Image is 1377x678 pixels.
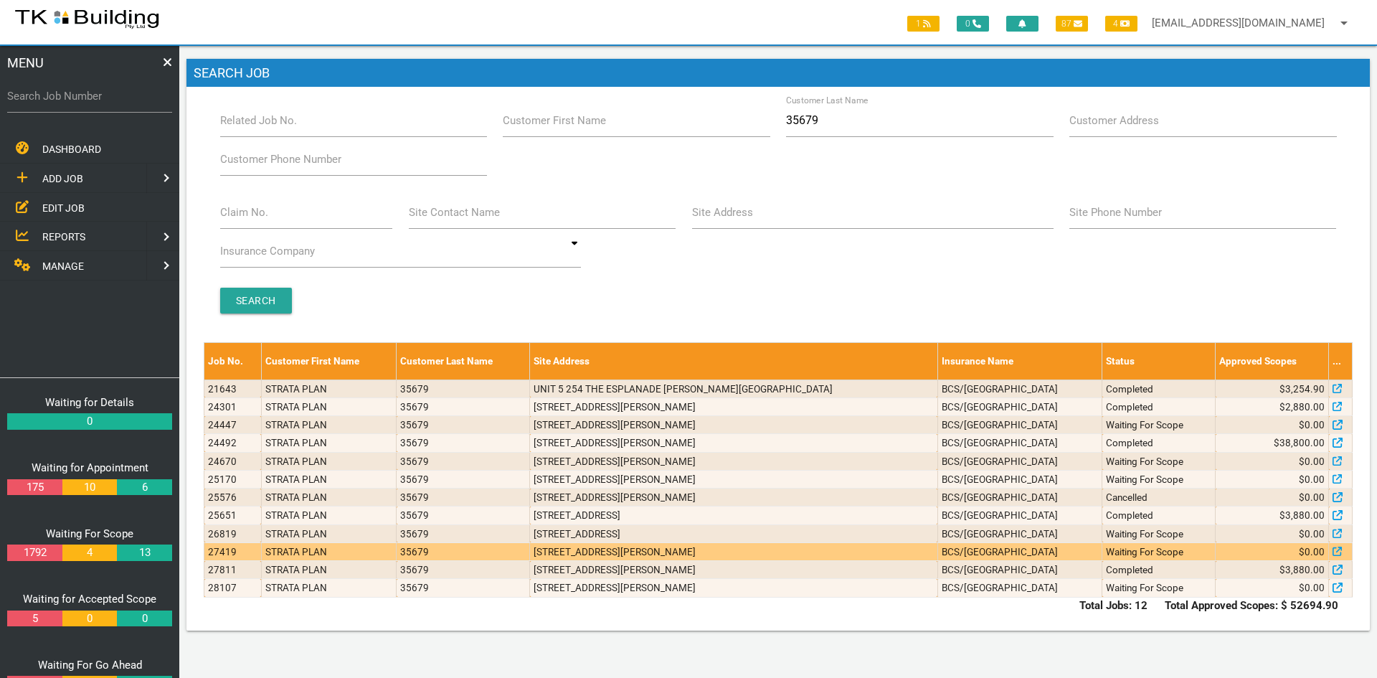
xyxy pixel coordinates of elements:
td: BCS/[GEOGRAPHIC_DATA] [937,579,1102,597]
td: 35679 [397,470,530,488]
span: MENU [7,53,44,72]
label: Site Phone Number [1069,204,1162,221]
td: [STREET_ADDRESS] [530,524,937,542]
td: 27419 [204,542,262,560]
td: 24492 [204,434,262,452]
span: REPORTS [42,231,85,243]
td: 35679 [397,579,530,597]
label: Claim No. [220,204,268,221]
td: Completed [1102,561,1216,579]
td: 28107 [204,579,262,597]
span: $2,880.00 [1279,400,1325,414]
td: 25651 [204,507,262,524]
td: [STREET_ADDRESS][PERSON_NAME] [530,416,937,434]
td: 25576 [204,489,262,507]
span: 87 [1056,16,1088,32]
span: $3,880.00 [1279,562,1325,577]
td: STRATA PLAN [261,542,397,560]
a: 1792 [7,545,62,561]
td: BCS/[GEOGRAPHIC_DATA] [937,416,1102,434]
td: STRATA PLAN [261,489,397,507]
td: STRATA PLAN [261,524,397,542]
label: Site Contact Name [409,204,500,221]
span: $38,800.00 [1274,435,1325,450]
a: Waiting For Go Ahead [38,659,142,672]
b: Total Jobs: 12 [1079,599,1147,612]
td: 35679 [397,397,530,415]
span: 1 [907,16,940,32]
td: Waiting For Scope [1102,416,1216,434]
input: Search [220,288,292,314]
td: 35679 [397,380,530,397]
img: s3file [14,7,160,30]
span: $0.00 [1299,580,1325,595]
td: Waiting For Scope [1102,470,1216,488]
td: 35679 [397,416,530,434]
td: STRATA PLAN [261,561,397,579]
td: Cancelled [1102,489,1216,507]
span: $0.00 [1299,527,1325,541]
h1: Search Job [186,59,1370,88]
td: 24670 [204,452,262,470]
a: Waiting For Scope [46,527,133,540]
td: 35679 [397,434,530,452]
td: UNIT 5 254 THE ESPLANADE [PERSON_NAME][GEOGRAPHIC_DATA] [530,380,937,397]
span: $0.00 [1299,490,1325,504]
a: Waiting for Appointment [32,461,148,474]
td: Completed [1102,380,1216,397]
td: 24301 [204,397,262,415]
td: BCS/[GEOGRAPHIC_DATA] [937,380,1102,397]
label: Site Address [692,204,753,221]
td: BCS/[GEOGRAPHIC_DATA] [937,507,1102,524]
td: STRATA PLAN [261,507,397,524]
td: 26819 [204,524,262,542]
td: BCS/[GEOGRAPHIC_DATA] [937,452,1102,470]
td: [STREET_ADDRESS][PERSON_NAME] [530,470,937,488]
td: 35679 [397,452,530,470]
td: STRATA PLAN [261,380,397,397]
a: 13 [117,545,171,561]
td: BCS/[GEOGRAPHIC_DATA] [937,561,1102,579]
td: 35679 [397,507,530,524]
td: [STREET_ADDRESS][PERSON_NAME] [530,397,937,415]
span: ADD JOB [42,173,83,184]
td: 25170 [204,470,262,488]
span: $0.00 [1299,418,1325,432]
td: STRATA PLAN [261,452,397,470]
td: STRATA PLAN [261,470,397,488]
span: $0.00 [1299,472,1325,486]
td: [STREET_ADDRESS][PERSON_NAME] [530,452,937,470]
a: 0 [62,611,117,627]
td: Completed [1102,507,1216,524]
td: Waiting For Scope [1102,452,1216,470]
td: 21643 [204,380,262,397]
a: 175 [7,479,62,496]
b: Total Approved Scopes: $ 52694.90 [1165,599,1338,612]
a: 10 [62,479,117,496]
td: BCS/[GEOGRAPHIC_DATA] [937,397,1102,415]
span: $3,254.90 [1279,382,1325,396]
a: Waiting for Details [45,396,134,409]
td: BCS/[GEOGRAPHIC_DATA] [937,434,1102,452]
label: Customer Phone Number [220,151,341,168]
td: 27811 [204,561,262,579]
th: Customer Last Name [397,343,530,380]
th: Job No. [204,343,262,380]
a: Waiting for Accepted Scope [23,593,156,606]
td: 35679 [397,489,530,507]
a: 6 [117,479,171,496]
td: STRATA PLAN [261,579,397,597]
span: $0.00 [1299,545,1325,559]
td: [STREET_ADDRESS] [530,507,937,524]
span: MANAGE [42,260,84,272]
th: ... [1329,343,1353,380]
label: Related Job No. [220,113,297,129]
td: 24447 [204,416,262,434]
td: [STREET_ADDRESS][PERSON_NAME] [530,561,937,579]
a: 5 [7,611,62,627]
label: Customer First Name [503,113,606,129]
td: [STREET_ADDRESS][PERSON_NAME] [530,542,937,560]
span: DASHBOARD [42,143,101,155]
td: BCS/[GEOGRAPHIC_DATA] [937,470,1102,488]
th: Customer First Name [261,343,397,380]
